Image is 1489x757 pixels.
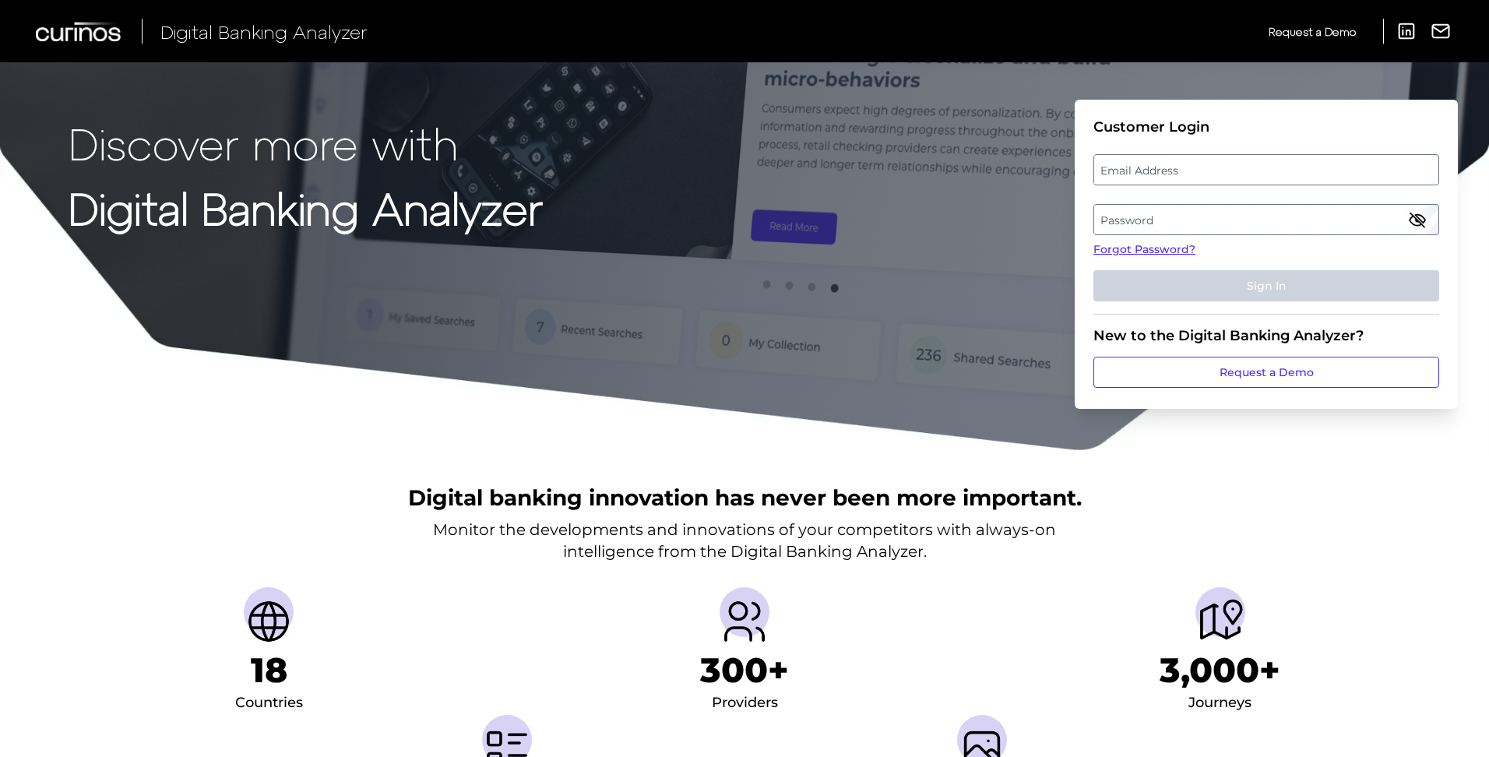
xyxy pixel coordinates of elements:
[1093,118,1439,136] div: Customer Login
[1094,156,1438,184] label: Email Address
[720,597,769,646] img: Providers
[1195,597,1245,646] img: Journeys
[1269,19,1356,44] a: Request a Demo
[244,597,294,646] img: Countries
[1093,327,1439,344] div: New to the Digital Banking Analyzer?
[36,22,123,41] img: Curinos
[1093,357,1439,388] a: Request a Demo
[69,118,543,167] p: Discover more with
[1188,691,1251,716] div: Journeys
[160,20,368,43] span: Digital Banking Analyzer
[1094,206,1438,234] label: Password
[1160,650,1280,691] h1: 3,000+
[700,650,789,691] h1: 300+
[235,691,303,716] div: Countries
[69,181,543,234] strong: Digital Banking Analyzer
[408,483,1082,512] h2: Digital banking innovation has never been more important.
[1269,25,1356,38] span: Request a Demo
[1093,270,1439,301] button: Sign In
[433,519,1056,562] p: Monitor the developments and innovations of your competitors with always-on intelligence from the...
[712,691,778,716] div: Providers
[251,650,287,691] h1: 18
[1093,241,1439,258] a: Forgot Password?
